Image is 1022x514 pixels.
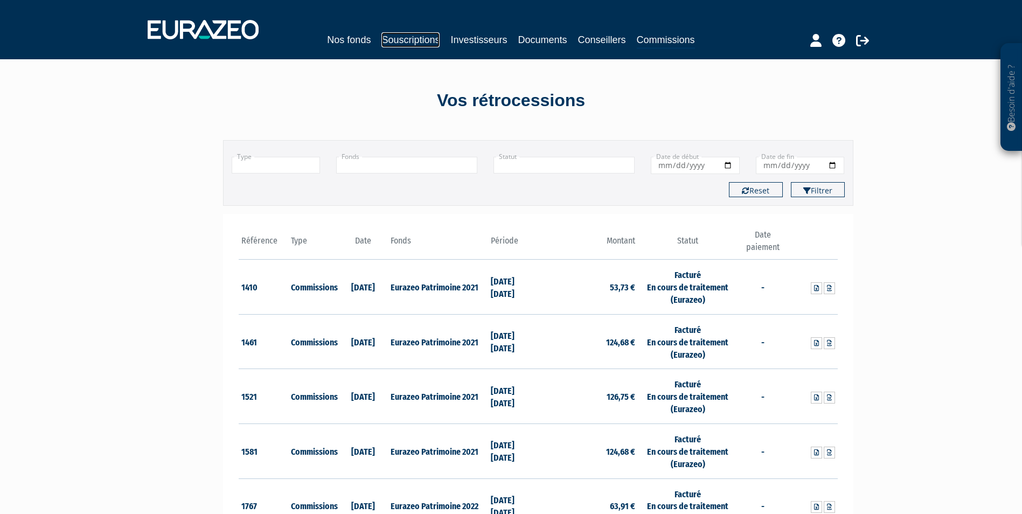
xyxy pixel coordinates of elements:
[488,229,538,260] th: Période
[204,88,818,113] div: Vos rétrocessions
[738,369,788,424] td: -
[338,369,388,424] td: [DATE]
[338,229,388,260] th: Date
[338,314,388,369] td: [DATE]
[338,423,388,478] td: [DATE]
[239,369,289,424] td: 1521
[388,229,488,260] th: Fonds
[488,314,538,369] td: [DATE] [DATE]
[388,369,488,424] td: Eurazeo Patrimoine 2021
[239,260,289,315] td: 1410
[738,314,788,369] td: -
[288,369,338,424] td: Commissions
[738,423,788,478] td: -
[488,369,538,424] td: [DATE] [DATE]
[578,32,626,47] a: Conseillers
[729,182,783,197] button: Reset
[738,260,788,315] td: -
[638,260,738,315] td: Facturé En cours de traitement (Eurazeo)
[388,314,488,369] td: Eurazeo Patrimoine 2021
[338,260,388,315] td: [DATE]
[450,32,507,47] a: Investisseurs
[488,423,538,478] td: [DATE] [DATE]
[148,20,259,39] img: 1732889491-logotype_eurazeo_blanc_rvb.png
[791,182,845,197] button: Filtrer
[239,229,289,260] th: Référence
[738,229,788,260] th: Date paiement
[518,32,567,47] a: Documents
[288,229,338,260] th: Type
[288,423,338,478] td: Commissions
[288,260,338,315] td: Commissions
[637,32,695,49] a: Commissions
[538,260,638,315] td: 53,73 €
[538,423,638,478] td: 124,68 €
[538,369,638,424] td: 126,75 €
[638,314,738,369] td: Facturé En cours de traitement (Eurazeo)
[538,229,638,260] th: Montant
[488,260,538,315] td: [DATE] [DATE]
[239,314,289,369] td: 1461
[239,423,289,478] td: 1581
[538,314,638,369] td: 124,68 €
[638,369,738,424] td: Facturé En cours de traitement (Eurazeo)
[327,32,371,47] a: Nos fonds
[381,32,440,47] a: Souscriptions
[388,423,488,478] td: Eurazeo Patrimoine 2021
[388,260,488,315] td: Eurazeo Patrimoine 2021
[1005,49,1018,146] p: Besoin d'aide ?
[288,314,338,369] td: Commissions
[638,423,738,478] td: Facturé En cours de traitement (Eurazeo)
[638,229,738,260] th: Statut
